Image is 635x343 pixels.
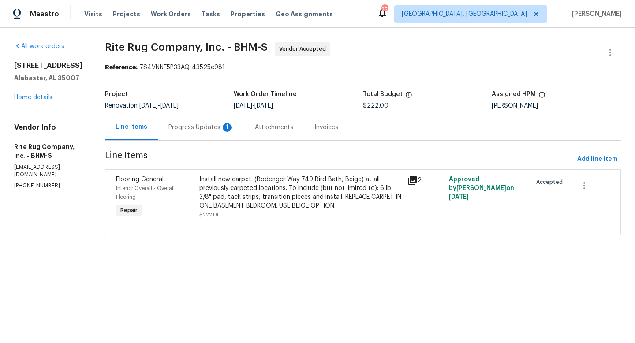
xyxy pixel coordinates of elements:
span: [DATE] [254,103,273,109]
span: Line Items [105,151,574,168]
b: Reference: [105,64,138,71]
span: [GEOGRAPHIC_DATA], [GEOGRAPHIC_DATA] [402,10,527,19]
h4: Vendor Info [14,123,84,132]
span: [DATE] [139,103,158,109]
span: Properties [231,10,265,19]
span: Visits [84,10,102,19]
span: [DATE] [234,103,252,109]
div: 1 [223,123,232,132]
span: The total cost of line items that have been proposed by Opendoor. This sum includes line items th... [405,91,412,103]
button: Add line item [574,151,621,168]
p: [PHONE_NUMBER] [14,182,84,190]
span: $222.00 [199,212,221,217]
h5: Total Budget [363,91,403,97]
div: Attachments [255,123,293,132]
span: [DATE] [160,103,179,109]
h2: [STREET_ADDRESS] [14,61,84,70]
span: Flooring General [116,176,164,183]
span: Maestro [30,10,59,19]
a: Home details [14,94,52,101]
h5: Assigned HPM [492,91,536,97]
span: Projects [113,10,140,19]
span: The hpm assigned to this work order. [538,91,545,103]
div: Install new carpet. (Bodenger Way 749 Bird Bath, Beige) at all previously carpeted locations. To ... [199,175,402,210]
span: Geo Assignments [276,10,333,19]
span: - [234,103,273,109]
h5: Work Order Timeline [234,91,297,97]
span: Work Orders [151,10,191,19]
h5: Rite Rug Company, Inc. - BHM-S [14,142,84,160]
span: Interior Overall - Overall Flooring [116,186,175,200]
h5: Project [105,91,128,97]
span: Approved by [PERSON_NAME] on [449,176,514,200]
div: 7S4VNNF5P33AQ-43525e981 [105,63,621,72]
span: Vendor Accepted [279,45,329,53]
div: Progress Updates [168,123,234,132]
div: 25 [381,5,388,14]
span: Add line item [577,154,617,165]
div: Invoices [314,123,338,132]
span: - [139,103,179,109]
span: Renovation [105,103,179,109]
span: Repair [117,206,141,215]
span: Rite Rug Company, Inc. - BHM-S [105,42,268,52]
div: Line Items [116,123,147,131]
div: [PERSON_NAME] [492,103,621,109]
p: [EMAIL_ADDRESS][DOMAIN_NAME] [14,164,84,179]
a: All work orders [14,43,64,49]
span: Accepted [536,178,566,186]
span: $222.00 [363,103,388,109]
span: [PERSON_NAME] [568,10,622,19]
span: [DATE] [449,194,469,200]
div: 2 [407,175,443,186]
span: Tasks [202,11,220,17]
h5: Alabaster, AL 35007 [14,74,84,82]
